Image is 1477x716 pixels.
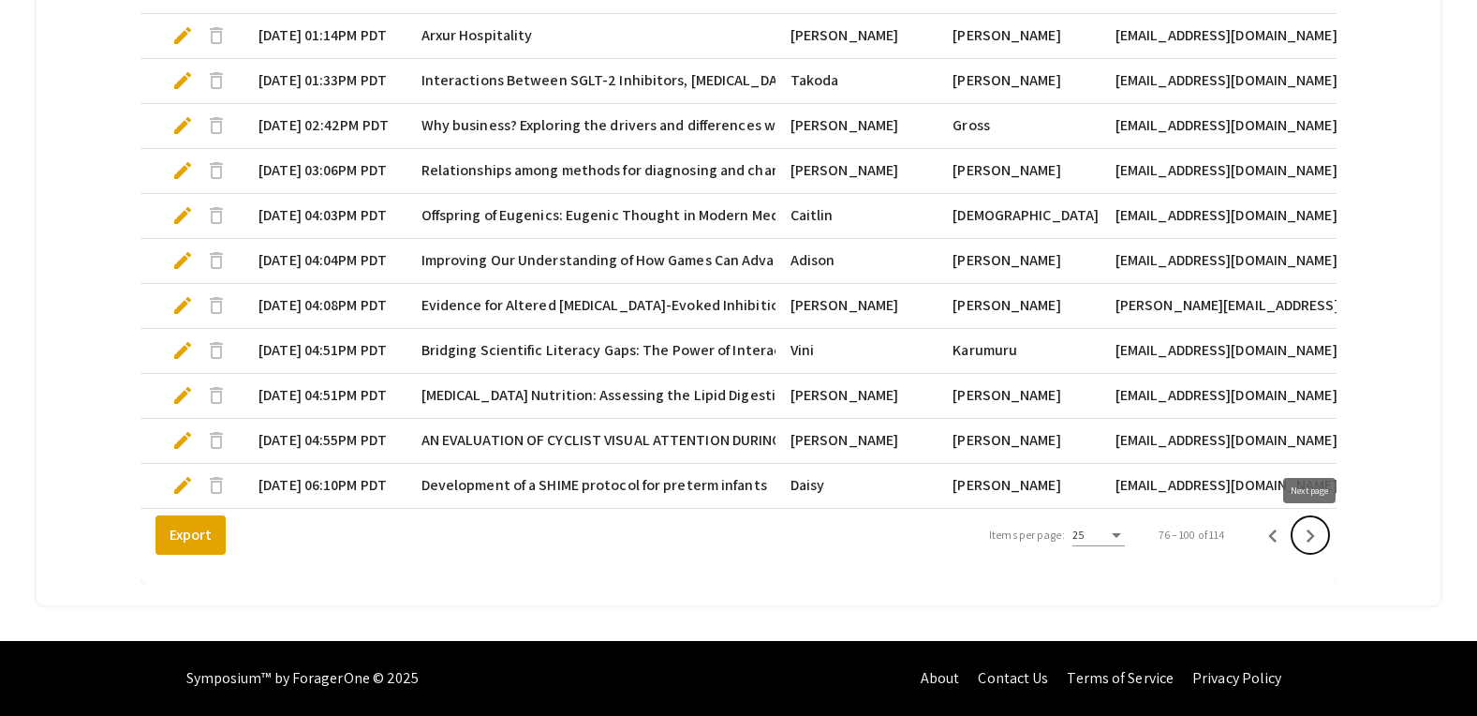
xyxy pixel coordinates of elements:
[1159,527,1225,544] div: 76 – 100 of 114
[1283,478,1336,503] div: Next page
[938,419,1100,464] mat-cell: [PERSON_NAME]
[171,384,194,407] span: edit
[1100,374,1351,419] mat-cell: [EMAIL_ADDRESS][DOMAIN_NAME]
[421,294,1065,317] span: Evidence for Altered [MEDICAL_DATA]-Evoked Inhibition in the [MEDICAL_DATA] of Cntnap2-/- Mice
[244,374,406,419] mat-cell: [DATE] 04:51PM PDT
[421,204,980,227] span: Offspring of Eugenics: Eugenic Thought in Modern Medicine, Technology, and Politics
[171,114,194,137] span: edit
[421,249,1146,272] span: Improving Our Understanding of How Games Can Advance Collective Action Towards Shared Sustainable...
[938,14,1100,59] mat-cell: [PERSON_NAME]
[205,69,228,92] span: delete
[775,14,938,59] mat-cell: [PERSON_NAME]
[171,249,194,272] span: edit
[244,149,406,194] mat-cell: [DATE] 03:06PM PDT
[155,515,226,555] button: Export
[775,329,938,374] mat-cell: Vini
[244,239,406,284] mat-cell: [DATE] 04:04PM PDT
[421,24,533,47] span: Arxur Hospitality
[421,159,1097,182] span: Relationships among methods for diagnosing and characterizing Ceratonova shasta in Chinook Salmon
[938,104,1100,149] mat-cell: Gross
[421,339,979,362] span: Bridging Scientific Literacy Gaps: The Power of Interactive Visuals in Digital Learning
[1100,14,1351,59] mat-cell: [EMAIL_ADDRESS][DOMAIN_NAME]
[938,284,1100,329] mat-cell: [PERSON_NAME]
[205,24,228,47] span: delete
[1192,668,1281,688] a: Privacy Policy
[1067,668,1174,688] a: Terms of Service
[1072,528,1085,542] span: 25
[938,464,1100,509] mat-cell: [PERSON_NAME]
[775,419,938,464] mat-cell: [PERSON_NAME]
[421,69,1175,92] span: Interactions Between SGLT-2 Inhibitors, [MEDICAL_DATA] and Diet in the Regulation of Hepatic Sign...
[205,429,228,452] span: delete
[205,384,228,407] span: delete
[1100,104,1351,149] mat-cell: [EMAIL_ADDRESS][DOMAIN_NAME]
[205,114,228,137] span: delete
[205,204,228,227] span: delete
[171,339,194,362] span: edit
[775,194,938,239] mat-cell: Caitlin
[775,374,938,419] mat-cell: [PERSON_NAME]
[205,249,228,272] span: delete
[171,474,194,497] span: edit
[989,527,1065,544] div: Items per page:
[205,294,228,317] span: delete
[14,632,80,702] iframe: Chat
[1292,516,1329,554] button: Next page
[1100,419,1351,464] mat-cell: [EMAIL_ADDRESS][DOMAIN_NAME]
[938,59,1100,104] mat-cell: [PERSON_NAME]
[244,14,406,59] mat-cell: [DATE] 01:14PM PDT
[1100,329,1351,374] mat-cell: [EMAIL_ADDRESS][DOMAIN_NAME]
[421,114,1078,137] span: Why business? Exploring the drivers and differences within undergraduate business major selection
[171,159,194,182] span: edit
[244,284,406,329] mat-cell: [DATE] 04:08PM PDT
[244,464,406,509] mat-cell: [DATE] 06:10PM PDT
[938,149,1100,194] mat-cell: [PERSON_NAME]
[1100,194,1351,239] mat-cell: [EMAIL_ADDRESS][DOMAIN_NAME]
[775,284,938,329] mat-cell: [PERSON_NAME]
[171,69,194,92] span: edit
[171,429,194,452] span: edit
[1100,59,1351,104] mat-cell: [EMAIL_ADDRESS][DOMAIN_NAME]
[978,668,1048,688] a: Contact Us
[171,294,194,317] span: edit
[938,239,1100,284] mat-cell: [PERSON_NAME]
[205,159,228,182] span: delete
[171,24,194,47] span: edit
[775,239,938,284] mat-cell: Adison
[1254,516,1292,554] button: Previous page
[1100,284,1351,329] mat-cell: [PERSON_NAME][EMAIL_ADDRESS][DOMAIN_NAME]
[775,464,938,509] mat-cell: Daisy
[205,474,228,497] span: delete
[244,104,406,149] mat-cell: [DATE] 02:42PM PDT
[421,474,767,497] span: Development of a SHIME protocol for preterm infants
[775,149,938,194] mat-cell: [PERSON_NAME]
[921,668,960,688] a: About
[171,204,194,227] span: edit
[1100,464,1351,509] mat-cell: [EMAIL_ADDRESS][DOMAIN_NAME]
[775,59,938,104] mat-cell: Takoda
[1100,149,1351,194] mat-cell: [EMAIL_ADDRESS][DOMAIN_NAME]
[938,329,1100,374] mat-cell: Karumuru
[421,429,1112,452] span: AN EVALUATION OF CYCLIST VISUAL ATTENTION DURING DOOR ZONE COLLISIONS - Honors Thesis Summary
[1100,239,1351,284] mat-cell: [EMAIL_ADDRESS][DOMAIN_NAME]
[205,339,228,362] span: delete
[244,194,406,239] mat-cell: [DATE] 04:03PM PDT
[244,419,406,464] mat-cell: [DATE] 04:55PM PDT
[421,384,1277,407] span: [MEDICAL_DATA] Nutrition: Assessing the Lipid Digestion Profiles of Babies Fed Heat vs High-Press...
[938,374,1100,419] mat-cell: [PERSON_NAME]
[775,104,938,149] mat-cell: [PERSON_NAME]
[244,59,406,104] mat-cell: [DATE] 01:33PM PDT
[1072,529,1125,542] mat-select: Items per page:
[244,329,406,374] mat-cell: [DATE] 04:51PM PDT
[186,641,420,716] div: Symposium™ by ForagerOne © 2025
[938,194,1100,239] mat-cell: [DEMOGRAPHIC_DATA]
